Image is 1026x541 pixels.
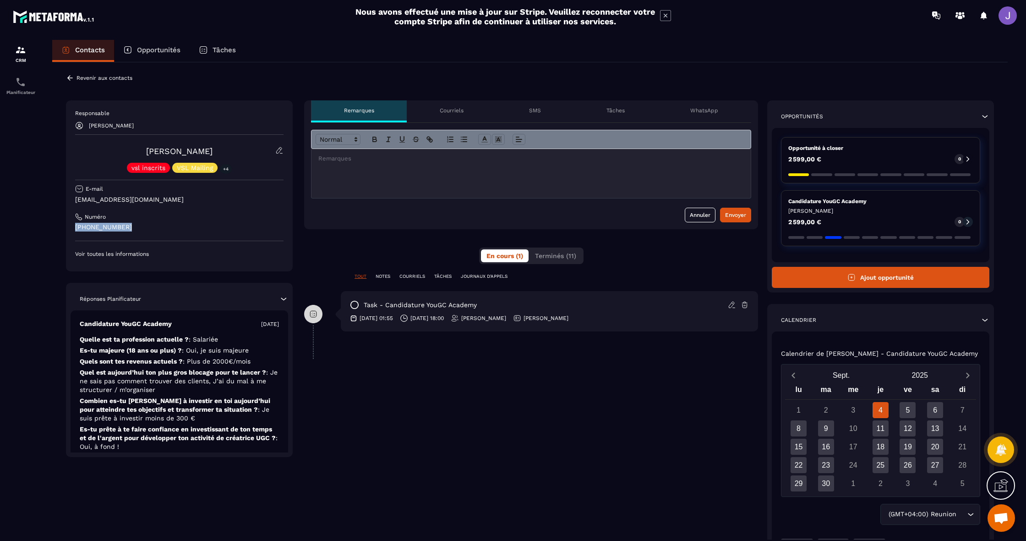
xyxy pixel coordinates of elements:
[80,369,278,393] span: : Je ne sais pas comment trouver des clients, J’ai du mal à me structurer / m’organiser
[440,107,464,114] p: Courriels
[461,273,508,280] p: JOURNAUX D'APPELS
[690,107,718,114] p: WhatsApp
[80,368,279,394] p: Quel est aujourd’hui ton plus gros blocage pour te lancer ?
[818,457,834,473] div: 23
[355,7,655,26] h2: Nous avons effectué une mise à jour sur Stripe. Veuillez reconnecter votre compte Stripe afin de ...
[927,402,943,418] div: 6
[955,420,971,436] div: 14
[812,383,840,399] div: ma
[873,457,889,473] div: 25
[399,273,425,280] p: COURRIELS
[2,70,39,102] a: schedulerschedulerPlanificateur
[725,210,746,220] div: Envoyer
[360,315,393,322] p: [DATE] 01:55
[791,420,807,436] div: 8
[2,58,39,63] p: CRM
[220,164,232,174] p: +4
[182,347,249,354] span: : Oui, je suis majeure
[189,336,218,343] span: : Salariée
[606,107,625,114] p: Tâches
[685,208,715,222] button: Annuler
[791,475,807,491] div: 29
[486,252,523,259] span: En cours (1)
[927,475,943,491] div: 4
[177,165,213,171] p: VSL Mailing
[13,8,95,25] img: logo
[958,156,961,162] p: 0
[86,185,103,193] p: E-mail
[461,315,506,322] p: [PERSON_NAME]
[80,397,279,423] p: Combien es-tu [PERSON_NAME] à investir en toi aujourd’hui pour atteindre tes objectifs et transfo...
[85,213,106,221] p: Numéro
[376,273,390,280] p: NOTES
[80,335,279,344] p: Quelle est ta profession actuelle ?
[927,439,943,455] div: 20
[344,107,374,114] p: Remarques
[785,383,813,399] div: lu
[772,267,989,288] button: Ajout opportunité
[845,402,861,418] div: 3
[845,420,861,436] div: 10
[791,439,807,455] div: 15
[955,402,971,418] div: 7
[958,509,965,519] input: Search for option
[900,475,916,491] div: 3
[75,110,284,117] p: Responsable
[720,208,751,222] button: Envoyer
[80,346,279,355] p: Es-tu majeure (18 ans ou plus) ?
[922,383,949,399] div: sa
[958,219,961,225] p: 0
[80,295,141,303] p: Réponses Planificateur
[802,367,881,383] button: Open months overlay
[434,273,452,280] p: TÂCHES
[15,44,26,55] img: formation
[955,439,971,455] div: 21
[75,46,105,54] p: Contacts
[80,320,172,328] p: Candidature YouGC Academy
[900,420,916,436] div: 12
[788,144,973,152] p: Opportunité à closer
[781,316,816,324] p: Calendrier
[845,439,861,455] div: 17
[927,457,943,473] div: 27
[880,504,980,525] div: Search for option
[52,40,114,62] a: Contacts
[137,46,180,54] p: Opportunités
[524,315,568,322] p: [PERSON_NAME]
[75,195,284,204] p: [EMAIL_ADDRESS][DOMAIN_NAME]
[146,146,213,156] a: [PERSON_NAME]
[900,402,916,418] div: 5
[900,439,916,455] div: 19
[75,250,284,258] p: Voir toutes les informations
[781,350,978,357] p: Calendrier de [PERSON_NAME] - Candidature YouGC Academy
[955,457,971,473] div: 28
[867,383,895,399] div: je
[75,223,284,232] p: [PHONE_NUMBER]
[529,249,582,262] button: Terminés (11)
[183,358,251,365] span: : Plus de 2000€/mois
[785,369,802,381] button: Previous month
[900,457,916,473] div: 26
[845,457,861,473] div: 24
[845,475,861,491] div: 1
[2,90,39,95] p: Planificateur
[955,475,971,491] div: 5
[788,156,821,162] p: 2 599,00 €
[80,425,279,451] p: Es-tu prête à te faire confiance en investissant de ton temps et de l'argent pour développer ton ...
[873,420,889,436] div: 11
[785,402,976,491] div: Calendar days
[886,509,958,519] span: (GMT+04:00) Reunion
[261,320,279,328] p: [DATE]
[410,315,444,322] p: [DATE] 18:00
[535,252,576,259] span: Terminés (11)
[788,219,821,225] p: 2 599,00 €
[927,420,943,436] div: 13
[131,165,165,171] p: vsl inscrits
[89,122,134,129] p: [PERSON_NAME]
[781,113,823,120] p: Opportunités
[988,504,1015,532] a: Ouvrir le chat
[791,457,807,473] div: 22
[949,383,976,399] div: di
[818,420,834,436] div: 9
[873,402,889,418] div: 4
